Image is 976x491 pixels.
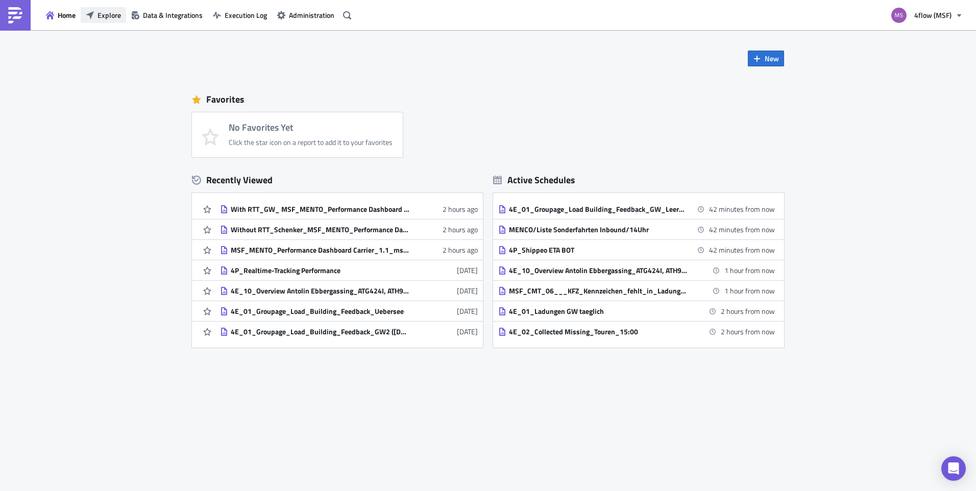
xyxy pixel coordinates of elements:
div: Click the star icon on a report to add it to your favorites [229,138,393,147]
div: Open Intercom Messenger [941,456,966,481]
time: 2025-08-25 14:00 [709,244,775,255]
div: 4E_10_Overview Antolin Ebbergassing_ATG424I, ATH938I [231,286,409,296]
time: 2025-08-25 15:00 [721,306,775,316]
time: 2025-08-25 14:30 [724,265,775,276]
span: Explore [97,10,121,20]
a: MSF_CMT_06___KFZ_Kennzeichen_fehlt_in_Ladung_neu_14:001 hour from now [498,281,775,301]
span: New [765,53,779,64]
time: 2025-08-25T09:38:11Z [443,204,478,214]
button: Explore [81,7,126,23]
time: 2025-08-25 14:00 [709,204,775,214]
a: 4E_02_Collected Missing_Touren_15:002 hours from now [498,322,775,341]
a: 4E_01_Ladungen GW taeglich2 hours from now [498,301,775,321]
div: Favorites [192,92,784,107]
div: With RTT_GW_ MSF_MENTO_Performance Dashboard Carrier_1.1 [231,205,409,214]
time: 2025-08-25 15:00 [721,326,775,337]
a: 4P_Shippeo ETA BOT42 minutes from now [498,240,775,260]
div: Without RTT_Schenker_MSF_MENTO_Performance Dashboard Carrier_1.1 [231,225,409,234]
span: Execution Log [225,10,267,20]
div: Recently Viewed [192,173,483,188]
time: 2025-08-25T09:27:39Z [443,244,478,255]
span: Administration [289,10,334,20]
a: 4E_01_Groupage_Load_Building_Feedback_GW2 ([DATE])[DATE] [220,322,478,341]
div: 4E_01_Groupage_Load_Building_Feedback_Uebersee [231,307,409,316]
div: 4E_10_Overview Antolin Ebbergassing_ATG424I, ATH938I [509,266,688,275]
a: 4E_10_Overview Antolin Ebbergassing_ATG424I, ATH938I[DATE] [220,281,478,301]
img: Avatar [890,7,908,24]
div: MSF_MENTO_Performance Dashboard Carrier_1.1_msf_planning_mit TDL Abrechnung - All Carriers (Witho... [231,245,409,255]
button: Data & Integrations [126,7,208,23]
a: 4P_Realtime-Tracking Performance[DATE] [220,260,478,280]
button: Execution Log [208,7,272,23]
div: 4E_01_Groupage_Load_Building_Feedback_GW2 ([DATE]) [231,327,409,336]
a: MENCO/Liste Sonderfahrten Inbound/14Uhr42 minutes from now [498,219,775,239]
a: 4E_01_Groupage_Load_Building_Feedback_Uebersee[DATE] [220,301,478,321]
time: 2025-08-25 14:30 [724,285,775,296]
time: 2025-08-25 14:00 [709,224,775,235]
time: 2025-08-25T09:35:54Z [443,224,478,235]
a: 4E_10_Overview Antolin Ebbergassing_ATG424I, ATH938I1 hour from now [498,260,775,280]
div: 4E_02_Collected Missing_Touren_15:00 [509,327,688,336]
time: 2025-08-18T09:42:23Z [457,326,478,337]
span: 4flow (MSF) [914,10,951,20]
div: MSF_CMT_06___KFZ_Kennzeichen_fehlt_in_Ladung_neu_14:00 [509,286,688,296]
img: PushMetrics [7,7,23,23]
div: 4P_Realtime-Tracking Performance [231,266,409,275]
a: MSF_MENTO_Performance Dashboard Carrier_1.1_msf_planning_mit TDL Abrechnung - All Carriers (Witho... [220,240,478,260]
div: Active Schedules [493,174,575,186]
div: 4E_01_Groupage_Load Building_Feedback_GW_Leergut_GW_next day_MO-TH [509,205,688,214]
div: MENCO/Liste Sonderfahrten Inbound/14Uhr [509,225,688,234]
a: 4E_01_Groupage_Load Building_Feedback_GW_Leergut_GW_next day_MO-TH42 minutes from now [498,199,775,219]
time: 2025-08-21T07:44:22Z [457,265,478,276]
a: With RTT_GW_ MSF_MENTO_Performance Dashboard Carrier_1.12 hours ago [220,199,478,219]
button: New [748,51,784,66]
div: 4E_01_Ladungen GW taeglich [509,307,688,316]
a: Without RTT_Schenker_MSF_MENTO_Performance Dashboard Carrier_1.12 hours ago [220,219,478,239]
div: 4P_Shippeo ETA BOT [509,245,688,255]
time: 2025-08-18T09:42:40Z [457,306,478,316]
button: 4flow (MSF) [885,4,968,27]
span: Home [58,10,76,20]
time: 2025-08-20T07:28:51Z [457,285,478,296]
span: Data & Integrations [143,10,203,20]
button: Home [41,7,81,23]
button: Administration [272,7,339,23]
h4: No Favorites Yet [229,122,393,133]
